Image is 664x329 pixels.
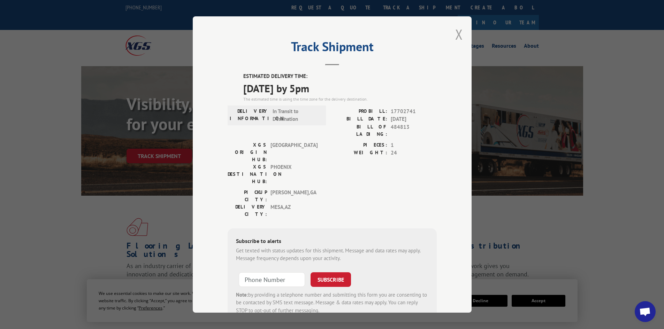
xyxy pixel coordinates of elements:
span: [PERSON_NAME] , GA [270,189,318,203]
div: The estimated time is using the time zone for the delivery destination. [243,96,437,102]
label: WEIGHT: [332,149,387,157]
label: BILL OF LADING: [332,123,387,138]
label: XGS ORIGIN HUB: [228,141,267,163]
div: Subscribe to alerts [236,237,428,247]
label: XGS DESTINATION HUB: [228,163,267,185]
label: PIECES: [332,141,387,149]
span: [DATE] [391,115,437,123]
div: by providing a telephone number and submitting this form you are consenting to be contacted by SM... [236,291,428,315]
span: 17702741 [391,108,437,116]
span: [GEOGRAPHIC_DATA] [270,141,318,163]
button: Close modal [455,25,463,44]
span: 484813 [391,123,437,138]
label: PROBILL: [332,108,387,116]
span: PHOENIX [270,163,318,185]
span: 1 [391,141,437,149]
label: BILL DATE: [332,115,387,123]
span: 24 [391,149,437,157]
span: MESA , AZ [270,203,318,218]
strong: Note: [236,291,248,298]
label: PICKUP CITY: [228,189,267,203]
span: In Transit to Destination [273,108,320,123]
label: ESTIMATED DELIVERY TIME: [243,72,437,80]
div: Open chat [635,301,656,322]
input: Phone Number [239,272,305,287]
label: DELIVERY CITY: [228,203,267,218]
span: [DATE] by 5pm [243,80,437,96]
h2: Track Shipment [228,42,437,55]
div: Get texted with status updates for this shipment. Message and data rates may apply. Message frequ... [236,247,428,263]
button: SUBSCRIBE [311,272,351,287]
label: DELIVERY INFORMATION: [230,108,269,123]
